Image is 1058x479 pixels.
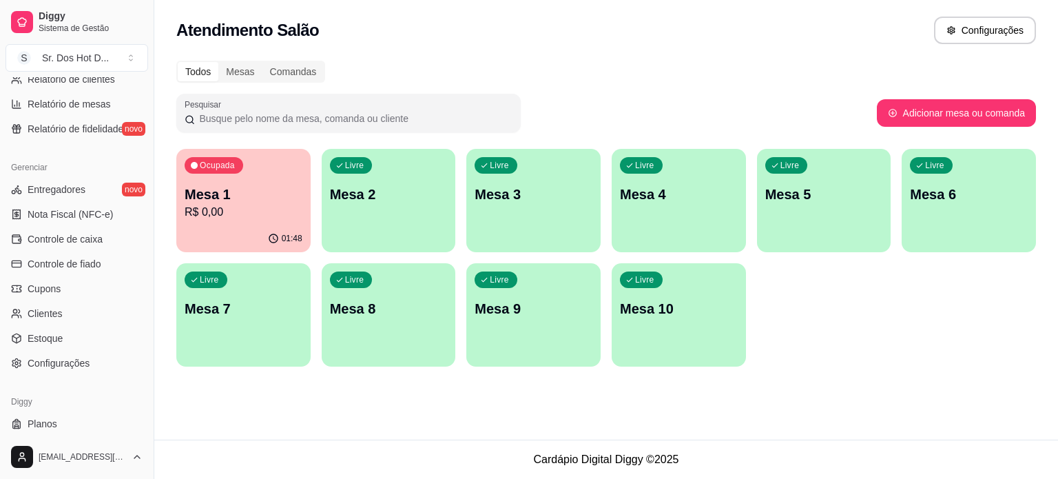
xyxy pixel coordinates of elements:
[345,274,364,285] p: Livre
[6,44,148,72] button: Select a team
[185,185,302,204] p: Mesa 1
[322,263,456,367] button: LivreMesa 8
[282,233,302,244] p: 01:48
[6,352,148,374] a: Configurações
[28,417,57,431] span: Planos
[154,440,1058,479] footer: Cardápio Digital Diggy © 2025
[42,51,109,65] div: Sr. Dos Hot D ...
[934,17,1036,44] button: Configurações
[765,185,883,204] p: Mesa 5
[200,160,235,171] p: Ocupada
[345,160,364,171] p: Livre
[28,207,113,221] span: Nota Fiscal (NFC-e)
[200,274,219,285] p: Livre
[620,185,738,204] p: Mesa 4
[330,185,448,204] p: Mesa 2
[910,185,1028,204] p: Mesa 6
[6,391,148,413] div: Diggy
[466,149,601,252] button: LivreMesa 3
[176,263,311,367] button: LivreMesa 7
[195,112,512,125] input: Pesquisar
[635,160,654,171] p: Livre
[28,257,101,271] span: Controle de fiado
[28,97,111,111] span: Relatório de mesas
[6,118,148,140] a: Relatório de fidelidadenovo
[6,68,148,90] a: Relatório de clientes
[6,327,148,349] a: Estoque
[262,62,324,81] div: Comandas
[490,160,509,171] p: Livre
[6,303,148,325] a: Clientes
[28,356,90,370] span: Configurações
[28,332,63,345] span: Estoque
[6,228,148,250] a: Controle de caixa
[28,307,63,320] span: Clientes
[176,19,319,41] h2: Atendimento Salão
[6,203,148,225] a: Nota Fiscal (NFC-e)
[185,204,302,221] p: R$ 0,00
[6,440,148,473] button: [EMAIL_ADDRESS][DOMAIN_NAME]
[28,232,103,246] span: Controle de caixa
[780,160,800,171] p: Livre
[218,62,262,81] div: Mesas
[6,156,148,179] div: Gerenciar
[877,99,1036,127] button: Adicionar mesa ou comanda
[39,23,143,34] span: Sistema de Gestão
[6,278,148,300] a: Cupons
[757,149,891,252] button: LivreMesa 5
[902,149,1036,252] button: LivreMesa 6
[330,299,448,318] p: Mesa 8
[28,122,123,136] span: Relatório de fidelidade
[28,72,115,86] span: Relatório de clientes
[612,263,746,367] button: LivreMesa 10
[475,185,592,204] p: Mesa 3
[6,93,148,115] a: Relatório de mesas
[17,51,31,65] span: S
[28,282,61,296] span: Cupons
[39,451,126,462] span: [EMAIL_ADDRESS][DOMAIN_NAME]
[6,413,148,435] a: Planos
[475,299,592,318] p: Mesa 9
[6,253,148,275] a: Controle de fiado
[28,183,85,196] span: Entregadores
[466,263,601,367] button: LivreMesa 9
[185,299,302,318] p: Mesa 7
[39,10,143,23] span: Diggy
[6,179,148,201] a: Entregadoresnovo
[6,6,148,39] a: DiggySistema de Gestão
[925,160,944,171] p: Livre
[612,149,746,252] button: LivreMesa 4
[620,299,738,318] p: Mesa 10
[635,274,654,285] p: Livre
[176,149,311,252] button: OcupadaMesa 1R$ 0,0001:48
[185,99,226,110] label: Pesquisar
[322,149,456,252] button: LivreMesa 2
[490,274,509,285] p: Livre
[178,62,218,81] div: Todos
